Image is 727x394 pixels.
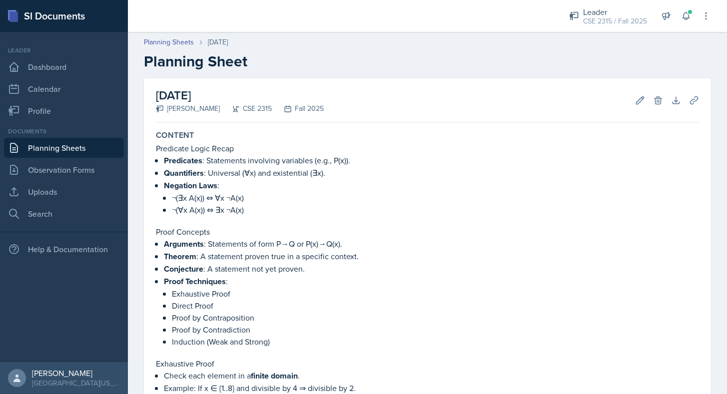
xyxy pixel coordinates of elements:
[164,251,196,262] strong: Theorem
[164,167,204,179] strong: Quantifiers
[156,226,699,238] p: Proof Concepts
[4,160,124,180] a: Observation Forms
[4,57,124,77] a: Dashboard
[144,37,194,47] a: Planning Sheets
[172,204,699,216] p: ¬(∀x A(x)) ⇔ ∃x ¬A(x)
[156,86,324,104] h2: [DATE]
[172,300,699,312] p: Direct Proof
[251,370,298,382] strong: finite domain
[164,263,203,275] strong: Conjecture
[164,154,699,167] p: : Statements involving variables (e.g., P(x)).
[4,127,124,136] div: Documents
[156,142,699,154] p: Predicate Logic Recap
[583,6,647,18] div: Leader
[156,358,699,370] p: Exhaustive Proof
[4,101,124,121] a: Profile
[583,16,647,26] div: CSE 2315 / Fall 2025
[172,324,699,336] p: Proof by Contradiction
[4,138,124,158] a: Planning Sheets
[172,288,699,300] p: Exhaustive Proof
[164,382,699,394] p: Example: If x ∈ {1..8} and divisible by 4 ⇒ divisible by 2.
[164,180,217,191] strong: Negation Laws
[4,79,124,99] a: Calendar
[4,204,124,224] a: Search
[172,336,699,348] p: Induction (Weak and Strong)
[32,378,120,388] div: [GEOGRAPHIC_DATA][US_STATE]
[220,103,272,114] div: CSE 2315
[144,52,711,70] h2: Planning Sheet
[4,239,124,259] div: Help & Documentation
[272,103,324,114] div: Fall 2025
[4,182,124,202] a: Uploads
[164,155,202,166] strong: Predicates
[164,275,699,288] p: :
[4,46,124,55] div: Leader
[164,179,699,192] p: :
[164,238,204,250] strong: Arguments
[156,103,220,114] div: [PERSON_NAME]
[156,130,194,140] label: Content
[164,238,699,250] p: : Statements of form P→Q or P(x)→Q(x).
[32,368,120,378] div: [PERSON_NAME]
[164,276,226,287] strong: Proof Techniques
[172,312,699,324] p: Proof by Contraposition
[172,192,699,204] p: ¬(∃x A(x)) ⇔ ∀x ¬A(x)
[164,370,699,382] p: Check each element in a .
[164,250,699,263] p: : A statement proven true in a specific context.
[164,263,699,275] p: : A statement not yet proven.
[164,167,699,179] p: : Universal (∀x) and existential (∃x).
[208,37,228,47] div: [DATE]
